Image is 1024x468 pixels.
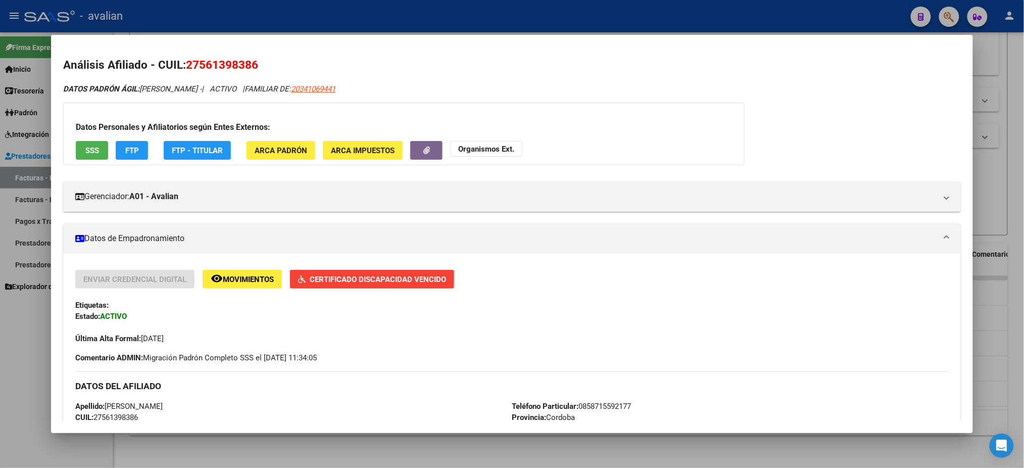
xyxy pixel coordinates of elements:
[76,121,732,133] h3: Datos Personales y Afiliatorios según Entes Externos:
[512,413,575,422] span: Cordoba
[100,312,127,321] strong: ACTIVO
[203,270,282,289] button: Movimientos
[83,275,186,284] span: Enviar Credencial Digital
[75,413,93,422] strong: CUIL:
[323,141,403,160] button: ARCA Impuestos
[75,334,141,343] strong: Última Alta Formal:
[75,312,100,321] strong: Estado:
[512,413,546,422] strong: Provincia:
[75,402,163,411] span: [PERSON_NAME]
[247,141,315,160] button: ARCA Padrón
[75,191,936,203] mat-panel-title: Gerenciador:
[458,145,514,154] strong: Organismos Ext.
[75,334,164,343] span: [DATE]
[63,181,960,212] mat-expansion-panel-header: Gerenciador:A01 - Avalian
[85,146,99,155] span: SSS
[75,270,194,289] button: Enviar Credencial Digital
[63,57,960,74] h2: Análisis Afiliado - CUIL:
[245,84,335,93] span: FAMILIAR DE:
[63,84,139,93] strong: DATOS PADRÓN ÁGIL:
[211,272,223,285] mat-icon: remove_red_eye
[75,353,143,362] strong: Comentario ADMIN:
[63,223,960,254] mat-expansion-panel-header: Datos de Empadronamiento
[75,381,948,392] h3: DATOS DEL AFILIADO
[63,84,202,93] span: [PERSON_NAME] -
[290,270,454,289] button: Certificado Discapacidad Vencido
[164,141,231,160] button: FTP - Titular
[63,84,335,93] i: | ACTIVO |
[186,58,258,71] span: 27561398386
[76,141,108,160] button: SSS
[75,352,317,363] span: Migración Padrón Completo SSS el [DATE] 11:34:05
[450,141,522,157] button: Organismos Ext.
[310,275,446,284] span: Certificado Discapacidad Vencido
[125,146,139,155] span: FTP
[129,191,178,203] strong: A01 - Avalian
[75,413,138,422] span: 27561398386
[75,301,109,310] strong: Etiquetas:
[172,146,223,155] span: FTP - Titular
[512,402,578,411] strong: Teléfono Particular:
[116,141,148,160] button: FTP
[512,402,631,411] span: 0858715592177
[990,434,1014,458] div: Open Intercom Messenger
[75,232,936,245] mat-panel-title: Datos de Empadronamiento
[331,146,395,155] span: ARCA Impuestos
[291,84,335,93] span: 20341069441
[223,275,274,284] span: Movimientos
[75,402,105,411] strong: Apellido:
[255,146,307,155] span: ARCA Padrón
